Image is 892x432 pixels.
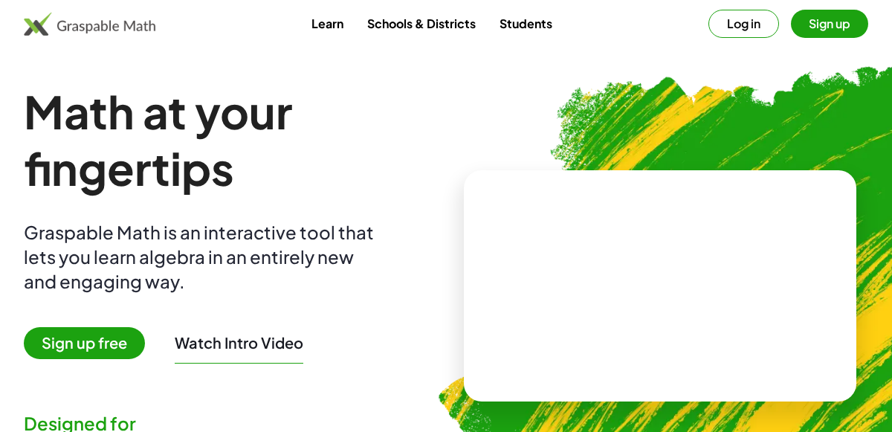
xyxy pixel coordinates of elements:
[300,10,355,37] a: Learn
[175,333,303,352] button: Watch Intro Video
[24,83,440,196] h1: Math at your fingertips
[355,10,488,37] a: Schools & Districts
[708,10,779,38] button: Log in
[549,230,772,342] video: What is this? This is dynamic math notation. Dynamic math notation plays a central role in how Gr...
[24,220,381,294] div: Graspable Math is an interactive tool that lets you learn algebra in an entirely new and engaging...
[791,10,868,38] button: Sign up
[24,327,145,359] span: Sign up free
[488,10,564,37] a: Students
